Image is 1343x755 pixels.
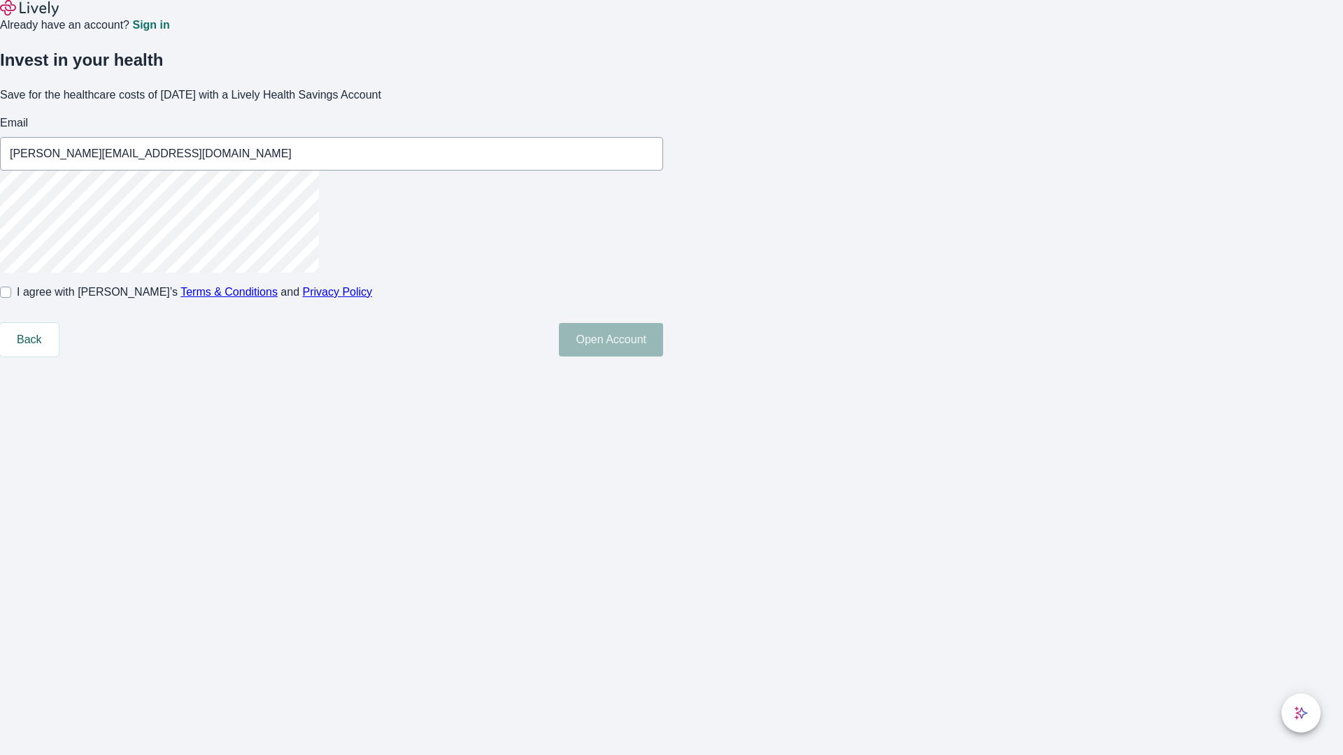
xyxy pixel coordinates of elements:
[180,286,278,298] a: Terms & Conditions
[132,20,169,31] a: Sign in
[17,284,372,301] span: I agree with [PERSON_NAME]’s and
[1281,693,1321,733] button: chat
[1294,706,1308,720] svg: Lively AI Assistant
[303,286,373,298] a: Privacy Policy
